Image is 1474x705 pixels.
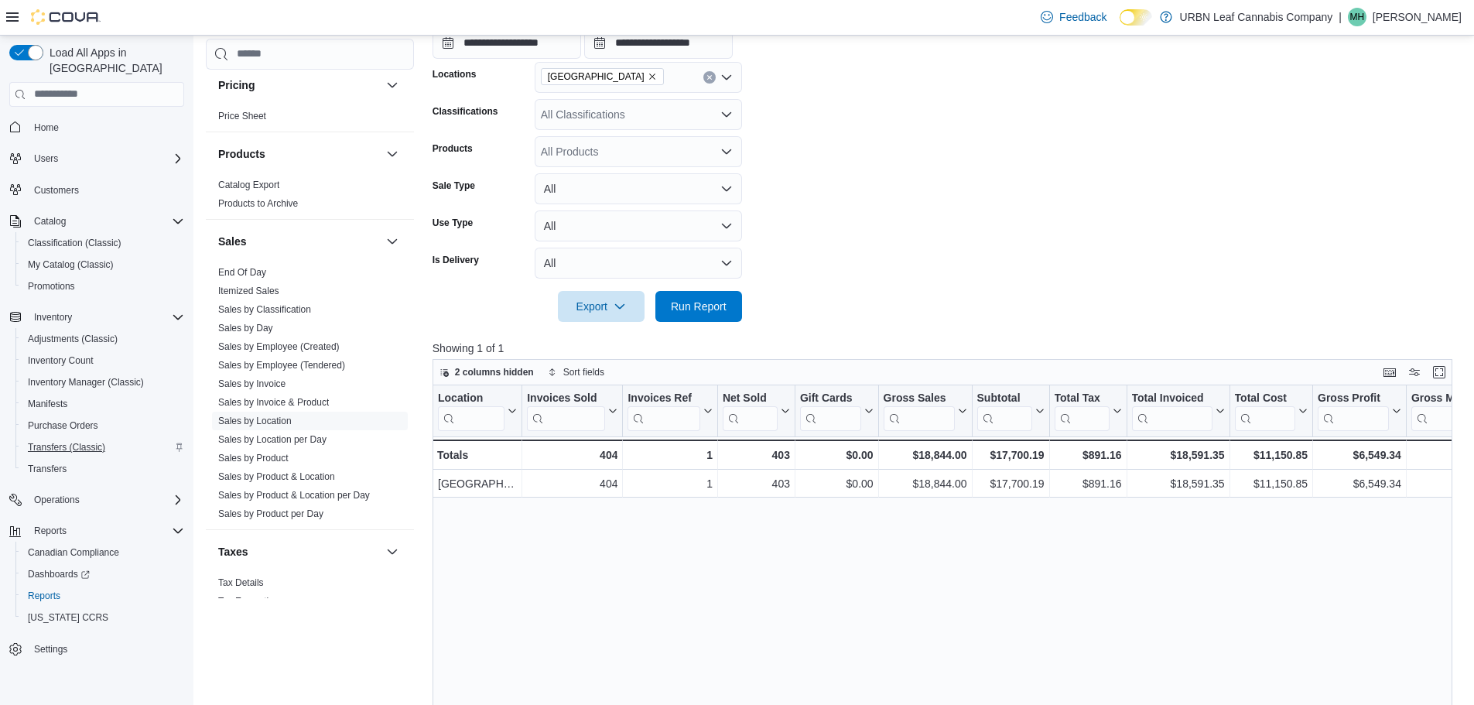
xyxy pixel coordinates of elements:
[1035,2,1113,33] a: Feedback
[1131,474,1224,493] div: $18,591.35
[218,544,248,560] h3: Taxes
[218,378,286,389] a: Sales by Invoice
[548,69,645,84] span: [GEOGRAPHIC_DATA]
[218,322,273,334] span: Sales by Day
[218,471,335,483] span: Sales by Product & Location
[1430,363,1448,382] button: Enter fullscreen
[15,393,190,415] button: Manifests
[28,258,114,271] span: My Catalog (Classic)
[22,330,184,348] span: Adjustments (Classic)
[28,237,121,249] span: Classification (Classic)
[34,311,72,323] span: Inventory
[22,351,100,370] a: Inventory Count
[3,210,190,232] button: Catalog
[218,577,264,589] span: Tax Details
[22,373,184,392] span: Inventory Manager (Classic)
[22,416,184,435] span: Purchase Orders
[28,522,184,540] span: Reports
[22,587,67,605] a: Reports
[218,304,311,315] a: Sales by Classification
[22,277,81,296] a: Promotions
[218,197,298,210] span: Products to Archive
[28,212,184,231] span: Catalog
[218,303,311,316] span: Sales by Classification
[976,391,1044,430] button: Subtotal
[22,543,184,562] span: Canadian Compliance
[28,568,90,580] span: Dashboards
[976,474,1044,493] div: $17,700.19
[15,232,190,254] button: Classification (Classic)
[800,391,874,430] button: Gift Cards
[28,180,184,200] span: Customers
[1234,391,1294,430] div: Total Cost
[800,474,874,493] div: $0.00
[433,217,473,229] label: Use Type
[218,146,380,162] button: Products
[22,438,111,457] a: Transfers (Classic)
[22,255,184,274] span: My Catalog (Classic)
[15,328,190,350] button: Adjustments (Classic)
[527,474,617,493] div: 404
[542,363,610,382] button: Sort fields
[22,373,150,392] a: Inventory Manager (Classic)
[15,254,190,275] button: My Catalog (Classic)
[206,107,414,132] div: Pricing
[218,397,329,408] a: Sales by Invoice & Product
[976,391,1031,430] div: Subtotal
[1234,391,1294,406] div: Total Cost
[28,212,72,231] button: Catalog
[28,308,184,327] span: Inventory
[218,416,292,426] a: Sales by Location
[218,596,284,607] a: Tax Exemptions
[800,446,874,464] div: $0.00
[218,359,345,371] span: Sales by Employee (Tendered)
[1318,391,1389,406] div: Gross Profit
[455,366,534,378] span: 2 columns hidden
[22,277,184,296] span: Promotions
[22,395,184,413] span: Manifests
[22,543,125,562] a: Canadian Compliance
[723,391,790,430] button: Net Sold
[655,291,742,322] button: Run Report
[628,446,712,464] div: 1
[438,391,504,430] div: Location
[28,149,184,168] span: Users
[218,198,298,209] a: Products to Archive
[206,573,414,617] div: Taxes
[22,395,74,413] a: Manifests
[218,146,265,162] h3: Products
[558,291,645,322] button: Export
[671,299,727,314] span: Run Report
[15,415,190,436] button: Purchase Orders
[527,391,605,406] div: Invoices Sold
[28,398,67,410] span: Manifests
[15,458,190,480] button: Transfers
[1059,9,1106,25] span: Feedback
[383,542,402,561] button: Taxes
[22,351,184,370] span: Inventory Count
[15,371,190,393] button: Inventory Manager (Classic)
[28,639,184,659] span: Settings
[1131,391,1212,430] div: Total Invoiced
[723,391,778,430] div: Net Sold
[438,391,517,430] button: Location
[22,416,104,435] a: Purchase Orders
[218,508,323,520] span: Sales by Product per Day
[433,254,479,266] label: Is Delivery
[218,180,279,190] a: Catalog Export
[1131,446,1224,464] div: $18,591.35
[9,110,184,701] nav: Complex example
[3,520,190,542] button: Reports
[720,145,733,158] button: Open list of options
[883,474,966,493] div: $18,844.00
[1234,391,1307,430] button: Total Cost
[723,446,790,464] div: 403
[1373,8,1462,26] p: [PERSON_NAME]
[34,525,67,537] span: Reports
[218,77,380,93] button: Pricing
[28,376,144,388] span: Inventory Manager (Classic)
[28,118,65,137] a: Home
[1318,474,1401,493] div: $6,549.34
[28,118,184,137] span: Home
[1054,391,1109,406] div: Total Tax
